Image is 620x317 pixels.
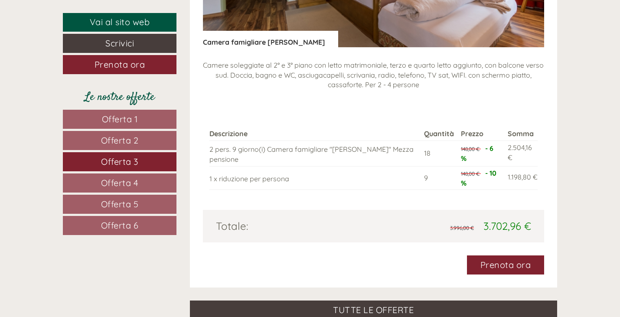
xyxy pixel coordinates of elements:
[209,166,421,190] td: 1 x riduzione per persona
[461,170,480,177] span: 148,00 €
[7,23,141,50] div: Buon giorno, come possiamo aiutarla?
[421,166,457,190] td: 9
[153,7,189,21] div: lunedì
[13,42,137,48] small: 18:28
[63,55,176,74] a: Prenota ora
[101,156,138,167] span: Offerta 3
[203,31,338,47] div: Camera famigliare [PERSON_NAME]
[209,127,421,141] th: Descrizione
[63,34,176,53] a: Scrivici
[102,114,138,124] span: Offerta 1
[101,199,139,209] span: Offerta 5
[421,127,457,141] th: Quantità
[13,25,137,32] div: Hotel Weisses [PERSON_NAME]
[101,220,139,231] span: Offerta 6
[63,13,176,32] a: Vai al sito web
[467,255,545,275] a: Prenota ora
[504,166,538,190] td: 1.198,80 €
[295,225,342,244] button: Invia
[457,127,504,141] th: Prezzo
[421,141,457,167] td: 18
[461,144,493,163] span: - 6 %
[209,219,374,233] div: Totale:
[209,141,421,167] td: 2 pers. 9 giorno(i) Camera famigliare "[PERSON_NAME]" Mezza pensione
[504,127,538,141] th: Somma
[461,146,480,152] span: 148,00 €
[450,225,474,231] span: 3.996,00 €
[483,219,531,232] span: 3.702,96 €
[504,141,538,167] td: 2.504,16 €
[461,169,496,187] span: - 10 %
[63,89,176,105] div: Le nostre offerte
[101,177,139,188] span: Offerta 4
[203,60,545,90] p: Camere soleggiate al 2° e 3° piano con letto matrimoniale, terzo e quarto letto aggiunto, con bal...
[101,135,139,146] span: Offerta 2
